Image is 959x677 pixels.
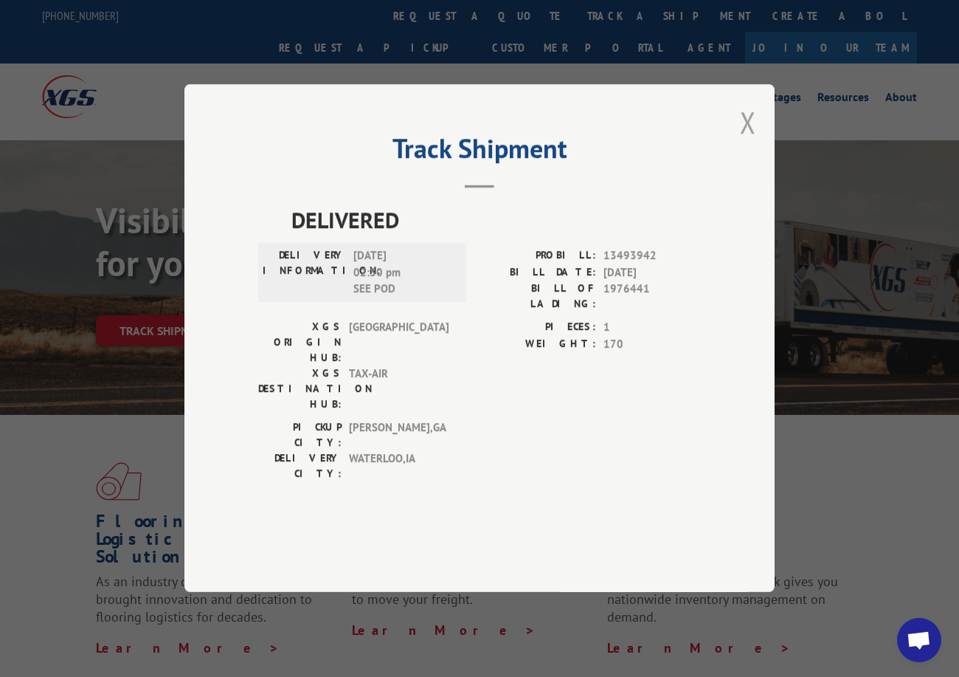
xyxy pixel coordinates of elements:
span: 1 [603,320,701,337]
span: 170 [603,336,701,353]
h2: Track Shipment [258,138,701,166]
label: BILL DATE: [479,264,596,281]
span: 13493942 [603,248,701,265]
span: WATERLOO , IA [349,451,449,482]
label: PROBILL: [479,248,596,265]
label: PICKUP CITY: [258,420,342,451]
label: DELIVERY CITY: [258,451,342,482]
label: BILL OF LADING: [479,281,596,312]
span: 1976441 [603,281,701,312]
span: [PERSON_NAME] , GA [349,420,449,451]
span: [DATE] 02:30 pm SEE POD [353,248,453,298]
label: XGS DESTINATION HUB: [258,366,342,413]
button: Close modal [740,103,756,142]
div: Open chat [897,618,941,662]
label: XGS ORIGIN HUB: [258,320,342,366]
span: [GEOGRAPHIC_DATA] [349,320,449,366]
label: PIECES: [479,320,596,337]
span: [DATE] [603,264,701,281]
label: DELIVERY INFORMATION: [263,248,346,298]
span: TAX-AIR [349,366,449,413]
label: WEIGHT: [479,336,596,353]
span: DELIVERED [291,204,701,237]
